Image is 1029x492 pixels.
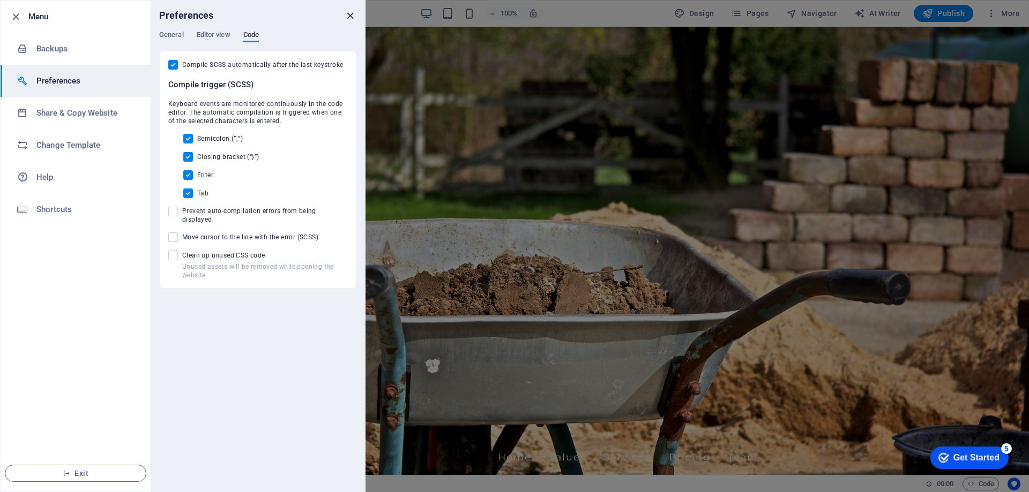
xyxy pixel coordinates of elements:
span: Keyboard events are monitored continuously in the code editor. The automatic compilation is trigg... [168,100,347,125]
span: Exit [14,469,137,478]
span: Move cursor to the line with the error (SCSS) [182,233,318,241]
h6: Backups [36,42,136,55]
p: Unused assets will be removed while opening the website [182,262,347,279]
button: Exit [5,465,146,482]
h6: Help [36,171,136,184]
h6: Change Template [36,139,136,152]
span: Compile SCSS automatically after the last keystroke [182,60,343,69]
span: General [159,28,184,43]
h6: Shortcuts [36,203,136,216]
span: Prevent auto-compilation errors from being displayed [182,207,347,224]
h6: Preferences [36,74,136,87]
a: Help [1,161,151,193]
button: close [344,9,356,22]
h6: Menu [28,10,142,23]
h6: Compile trigger (SCSS) [168,78,347,91]
div: Get Started 5 items remaining, 0% complete [9,5,87,28]
div: 5 [79,2,90,13]
span: Closing bracket (“}”) [197,153,259,161]
h6: Preferences [159,9,214,22]
div: Get Started [32,12,78,21]
h6: Share & Copy Website [36,107,136,119]
span: Semicolon (”;”) [197,134,243,143]
span: Editor view [197,28,230,43]
div: Preferences [159,31,356,51]
span: Tab [197,189,208,198]
span: Code [243,28,259,43]
span: Clean up unused CSS code [182,251,347,260]
span: Enter [197,171,213,179]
